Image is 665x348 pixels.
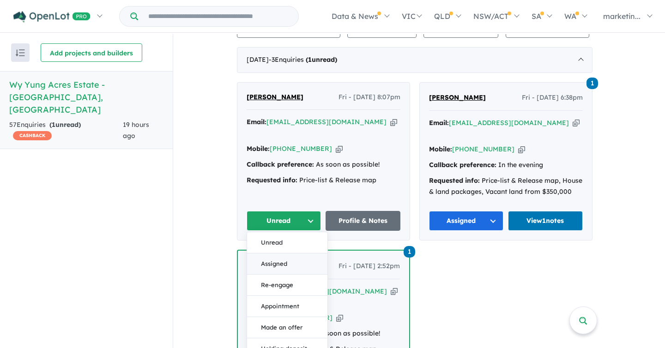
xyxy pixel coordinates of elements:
[391,287,398,296] button: Copy
[13,131,52,140] span: CASHBACK
[247,317,327,338] button: Made an offer
[270,313,332,322] a: [PHONE_NUMBER]
[247,232,327,253] button: Unread
[326,211,400,231] a: Profile & Notes
[522,92,583,103] span: Fri - [DATE] 6:38pm
[49,120,81,129] strong: ( unread)
[140,6,296,26] input: Try estate name, suburb, builder or developer
[41,43,142,62] button: Add projects and builders
[247,275,327,296] button: Re-engage
[603,12,641,21] span: marketin...
[339,261,400,272] span: Fri - [DATE] 2:52pm
[16,49,25,56] img: sort.svg
[404,246,415,258] span: 1
[429,145,452,153] strong: Mobile:
[586,77,598,89] a: 1
[9,120,123,142] div: 57 Enquir ies
[429,175,583,198] div: Price-list & Release map, House & land packages, Vacant land from $350,000
[429,161,496,169] strong: Callback preference:
[518,144,525,154] button: Copy
[390,117,397,127] button: Copy
[247,93,303,101] span: [PERSON_NAME]
[13,11,91,23] img: Openlot PRO Logo White
[267,287,387,295] a: [EMAIL_ADDRESS][DOMAIN_NAME]
[452,145,514,153] a: [PHONE_NUMBER]
[404,245,415,257] a: 1
[123,120,149,140] span: 19 hours ago
[52,120,55,129] span: 1
[247,296,327,317] button: Appointment
[429,176,480,185] strong: Requested info:
[269,55,337,64] span: - 3 Enquir ies
[429,211,504,231] button: Assigned
[266,118,387,126] a: [EMAIL_ADDRESS][DOMAIN_NAME]
[247,118,266,126] strong: Email:
[308,55,312,64] span: 1
[247,159,400,170] div: As soon as possible!
[429,93,486,102] span: [PERSON_NAME]
[573,118,580,128] button: Copy
[247,160,314,168] strong: Callback preference:
[270,144,332,153] a: [PHONE_NUMBER]
[586,78,598,89] span: 1
[336,144,343,154] button: Copy
[429,92,486,103] a: [PERSON_NAME]
[237,47,592,73] div: [DATE]
[247,253,327,275] button: Assigned
[449,119,569,127] a: [EMAIL_ADDRESS][DOMAIN_NAME]
[9,78,163,116] h5: Wy Yung Acres Estate - [GEOGRAPHIC_DATA] , [GEOGRAPHIC_DATA]
[429,160,583,171] div: In the evening
[508,211,583,231] a: View1notes
[339,92,400,103] span: Fri - [DATE] 8:07pm
[306,55,337,64] strong: ( unread)
[247,175,400,186] div: Price-list & Release map
[336,313,343,323] button: Copy
[247,176,297,184] strong: Requested info:
[247,92,303,103] a: [PERSON_NAME]
[247,211,321,231] button: Unread
[429,119,449,127] strong: Email:
[247,144,270,153] strong: Mobile:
